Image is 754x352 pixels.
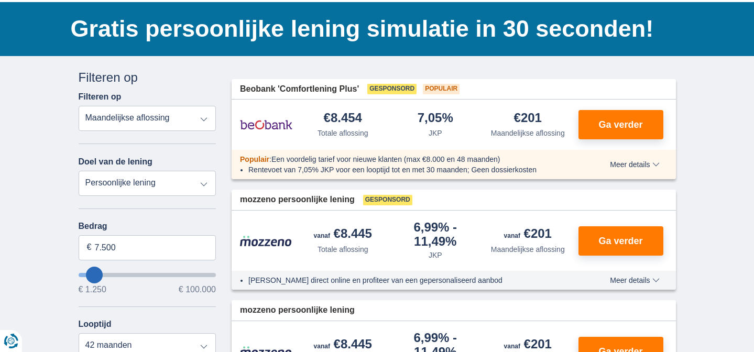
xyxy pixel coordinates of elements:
div: JKP [429,128,442,138]
div: Maandelijkse aflossing [491,244,565,255]
label: Bedrag [79,222,216,231]
div: Totale aflossing [318,128,368,138]
span: Meer details [610,277,659,284]
div: 7,05% [418,112,453,126]
span: Ga verder [598,120,642,129]
span: € [87,241,92,254]
label: Looptijd [79,320,112,329]
span: mozzeno persoonlijke lening [240,304,355,316]
div: €8.445 [314,227,372,242]
li: Rentevoet van 7,05% JKP voor een looptijd tot en met 30 maanden; Geen dossierkosten [248,164,572,175]
div: Totale aflossing [318,244,368,255]
div: €201 [514,112,542,126]
label: Doel van de lening [79,157,152,167]
span: € 100.000 [179,285,216,294]
div: €201 [504,227,552,242]
button: Meer details [602,276,667,284]
span: Populair [423,84,460,94]
h1: Gratis persoonlijke lening simulatie in 30 seconden! [71,13,676,45]
span: Gesponsord [367,84,417,94]
div: Filteren op [79,69,216,86]
div: : [232,154,580,164]
span: Een voordelig tarief voor nieuwe klanten (max €8.000 en 48 maanden) [271,155,500,163]
span: Ga verder [598,236,642,246]
img: product.pl.alt Mozzeno [240,235,292,247]
div: 6,99% [394,221,478,248]
span: Gesponsord [363,195,412,205]
button: Meer details [602,160,667,169]
button: Ga verder [578,110,663,139]
button: Ga verder [578,226,663,256]
div: Maandelijkse aflossing [491,128,565,138]
span: Meer details [610,161,659,168]
div: JKP [429,250,442,260]
span: € 1.250 [79,285,106,294]
span: mozzeno persoonlijke lening [240,194,355,206]
input: wantToBorrow [79,273,216,277]
img: product.pl.alt Beobank [240,112,292,138]
li: [PERSON_NAME] direct online en profiteer van een gepersonaliseerd aanbod [248,275,572,285]
span: Beobank 'Comfortlening Plus' [240,83,359,95]
span: Populair [240,155,269,163]
label: Filteren op [79,92,122,102]
div: €8.454 [324,112,362,126]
